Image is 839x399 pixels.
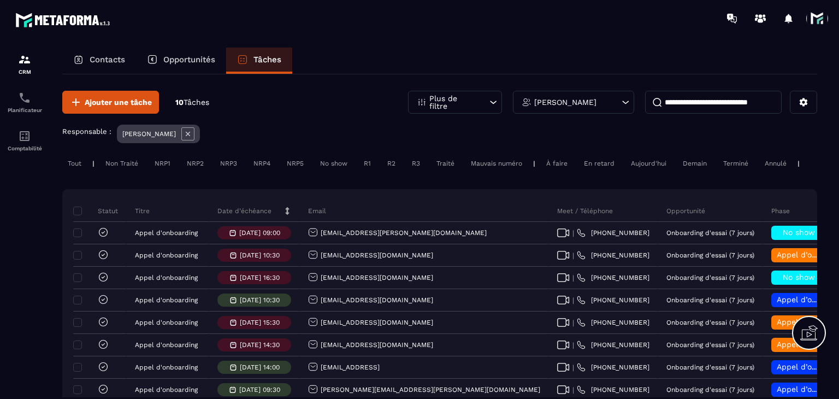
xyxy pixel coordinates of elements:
div: R2 [382,157,401,170]
a: formationformationCRM [3,45,46,83]
a: [PHONE_NUMBER] [577,228,649,237]
p: | [533,160,535,167]
p: Titre [135,207,150,215]
p: Email [308,207,326,215]
p: Appel d'onboarding [135,386,198,394]
span: | [572,274,574,282]
p: [DATE] 10:30 [240,296,280,304]
div: R3 [406,157,426,170]
div: No show [315,157,353,170]
p: Plus de filtre [429,95,477,110]
p: [DATE] 09:00 [239,229,280,237]
a: [PHONE_NUMBER] [577,363,649,372]
div: Tout [62,157,87,170]
div: Demain [677,157,712,170]
p: Comptabilité [3,145,46,151]
div: Traité [431,157,460,170]
p: Meet / Téléphone [557,207,613,215]
div: À faire [541,157,573,170]
div: R1 [358,157,376,170]
div: NRP3 [215,157,243,170]
a: Tâches [226,48,292,74]
p: [PERSON_NAME] [534,98,596,106]
p: Date d’échéance [217,207,271,215]
p: | [797,160,800,167]
p: Onboarding d'essai (7 jours) [666,386,754,394]
p: [DATE] 14:30 [240,341,280,349]
p: Opportunités [163,55,215,64]
p: Appel d'onboarding [135,341,198,349]
p: Onboarding d'essai (7 jours) [666,296,754,304]
div: En retard [578,157,620,170]
img: accountant [18,130,31,143]
a: [PHONE_NUMBER] [577,251,649,260]
p: Statut [76,207,118,215]
div: Annulé [759,157,792,170]
p: Onboarding d'essai (7 jours) [666,341,754,349]
span: No show [783,228,815,237]
div: Non Traité [100,157,144,170]
span: Tâches [184,98,209,107]
p: Onboarding d'essai (7 jours) [666,274,754,281]
p: | [92,160,94,167]
p: Onboarding d'essai (7 jours) [666,319,754,326]
p: [DATE] 14:00 [240,363,280,371]
div: Aujourd'hui [625,157,672,170]
div: NRP2 [181,157,209,170]
a: [PHONE_NUMBER] [577,318,649,327]
p: [PERSON_NAME] [122,130,176,138]
img: scheduler [18,91,31,104]
span: | [572,296,574,304]
p: CRM [3,69,46,75]
p: Appel d'onboarding [135,251,198,259]
button: Ajouter une tâche [62,91,159,114]
div: Terminé [718,157,754,170]
p: Planificateur [3,107,46,113]
p: [DATE] 09:30 [239,386,280,394]
p: Appel d'onboarding [135,363,198,371]
img: formation [18,53,31,66]
span: | [572,229,574,237]
p: Contacts [90,55,125,64]
a: [PHONE_NUMBER] [577,296,649,304]
span: | [572,251,574,260]
a: [PHONE_NUMBER] [577,341,649,349]
p: [DATE] 10:30 [240,251,280,259]
p: Appel d'onboarding [135,274,198,281]
img: logo [15,10,114,30]
p: Onboarding d'essai (7 jours) [666,363,754,371]
span: | [572,341,574,349]
a: [PHONE_NUMBER] [577,273,649,282]
div: NRP5 [281,157,309,170]
p: Phase [771,207,790,215]
a: schedulerschedulerPlanificateur [3,83,46,121]
p: [DATE] 16:30 [240,274,280,281]
span: | [572,319,574,327]
span: Ajouter une tâche [85,97,152,108]
span: No show [783,273,815,281]
p: Responsable : [62,127,111,136]
div: Mauvais numéro [465,157,528,170]
p: Onboarding d'essai (7 jours) [666,229,754,237]
p: Appel d'onboarding [135,229,198,237]
p: Opportunité [666,207,705,215]
span: | [572,363,574,372]
a: accountantaccountantComptabilité [3,121,46,160]
a: Opportunités [136,48,226,74]
p: Onboarding d'essai (7 jours) [666,251,754,259]
a: [PHONE_NUMBER] [577,385,649,394]
p: 10 [175,97,209,108]
p: [DATE] 15:30 [240,319,280,326]
span: | [572,386,574,394]
p: Tâches [253,55,281,64]
p: Appel d'onboarding [135,319,198,326]
p: Appel d'onboarding [135,296,198,304]
div: NRP4 [248,157,276,170]
a: Contacts [62,48,136,74]
div: NRP1 [149,157,176,170]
